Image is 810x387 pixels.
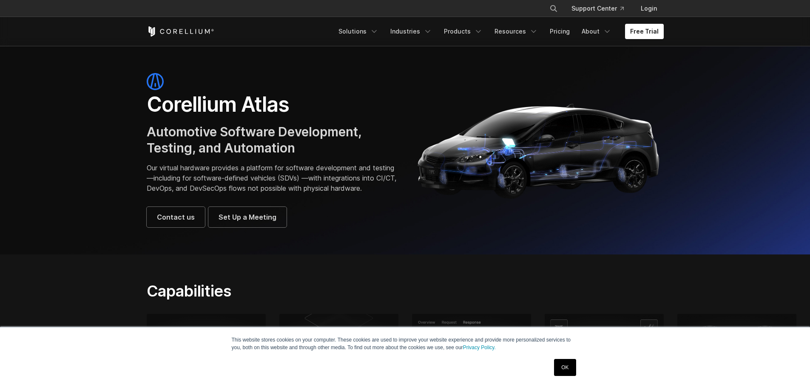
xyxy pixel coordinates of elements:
span: Contact us [157,212,195,222]
a: About [577,24,617,39]
img: Corellium_Hero_Atlas_Header [414,97,664,203]
a: Products [439,24,488,39]
h2: Capabilities [147,282,486,300]
a: Support Center [565,1,631,16]
a: Solutions [333,24,384,39]
a: Privacy Policy. [463,345,496,350]
a: Corellium Home [147,26,214,37]
div: Navigation Menu [333,24,664,39]
button: Search [546,1,561,16]
img: atlas-icon [147,73,164,90]
h1: Corellium Atlas [147,92,397,117]
div: Navigation Menu [539,1,664,16]
a: Set Up a Meeting [208,207,287,227]
span: Set Up a Meeting [219,212,276,222]
a: OK [554,359,576,376]
span: Automotive Software Development, Testing, and Automation [147,124,361,155]
p: Our virtual hardware provides a platform for software development and testing—including for softw... [147,163,397,193]
a: Free Trial [625,24,664,39]
a: Industries [385,24,437,39]
a: Contact us [147,207,205,227]
p: This website stores cookies on your computer. These cookies are used to improve your website expe... [232,336,579,351]
a: Pricing [545,24,575,39]
a: Login [634,1,664,16]
a: Resources [489,24,543,39]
